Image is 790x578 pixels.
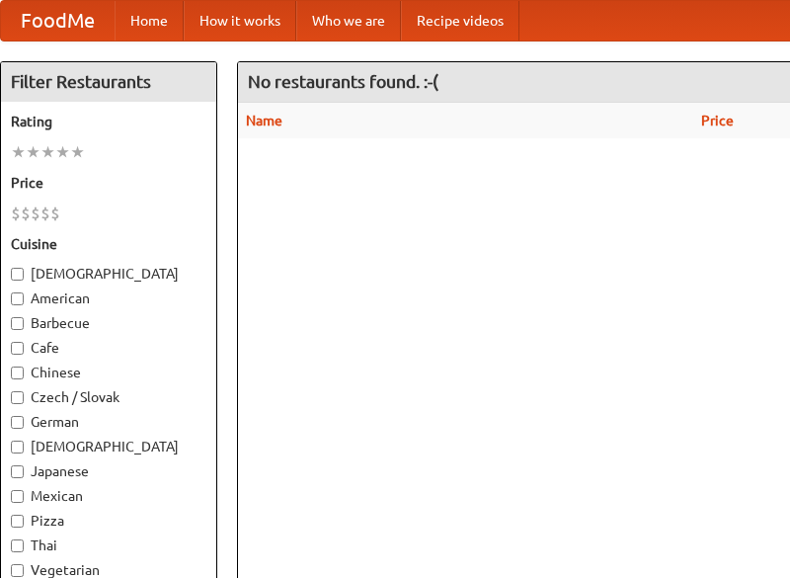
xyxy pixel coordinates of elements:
li: ★ [70,141,85,163]
input: Chinese [11,367,24,379]
ng-pluralize: No restaurants found. :-( [248,72,438,91]
a: Home [115,1,184,41]
label: American [11,289,206,308]
input: Vegetarian [11,564,24,577]
input: Japanese [11,465,24,478]
label: Japanese [11,461,206,481]
li: ★ [11,141,26,163]
input: Thai [11,539,24,552]
label: Thai [11,536,206,555]
a: Who we are [296,1,401,41]
input: Mexican [11,490,24,503]
input: German [11,416,24,429]
li: $ [31,203,40,224]
label: Pizza [11,511,206,531]
label: Czech / Slovak [11,387,206,407]
li: $ [40,203,50,224]
label: Mexican [11,486,206,506]
input: American [11,292,24,305]
a: Recipe videos [401,1,519,41]
a: FoodMe [1,1,115,41]
li: ★ [40,141,55,163]
a: How it works [184,1,296,41]
li: ★ [55,141,70,163]
input: Czech / Slovak [11,391,24,404]
li: $ [50,203,60,224]
input: Barbecue [11,317,24,330]
h5: Cuisine [11,234,206,254]
li: $ [11,203,21,224]
label: Cafe [11,338,206,358]
input: [DEMOGRAPHIC_DATA] [11,268,24,281]
h5: Price [11,173,206,193]
a: Price [701,113,734,128]
h4: Filter Restaurants [1,62,216,102]
input: Cafe [11,342,24,355]
a: Name [246,113,282,128]
label: [DEMOGRAPHIC_DATA] [11,437,206,456]
input: [DEMOGRAPHIC_DATA] [11,441,24,454]
label: German [11,412,206,432]
h5: Rating [11,112,206,131]
label: Chinese [11,363,206,382]
li: ★ [26,141,40,163]
input: Pizza [11,515,24,528]
li: $ [21,203,31,224]
label: Barbecue [11,313,206,333]
label: [DEMOGRAPHIC_DATA] [11,264,206,284]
